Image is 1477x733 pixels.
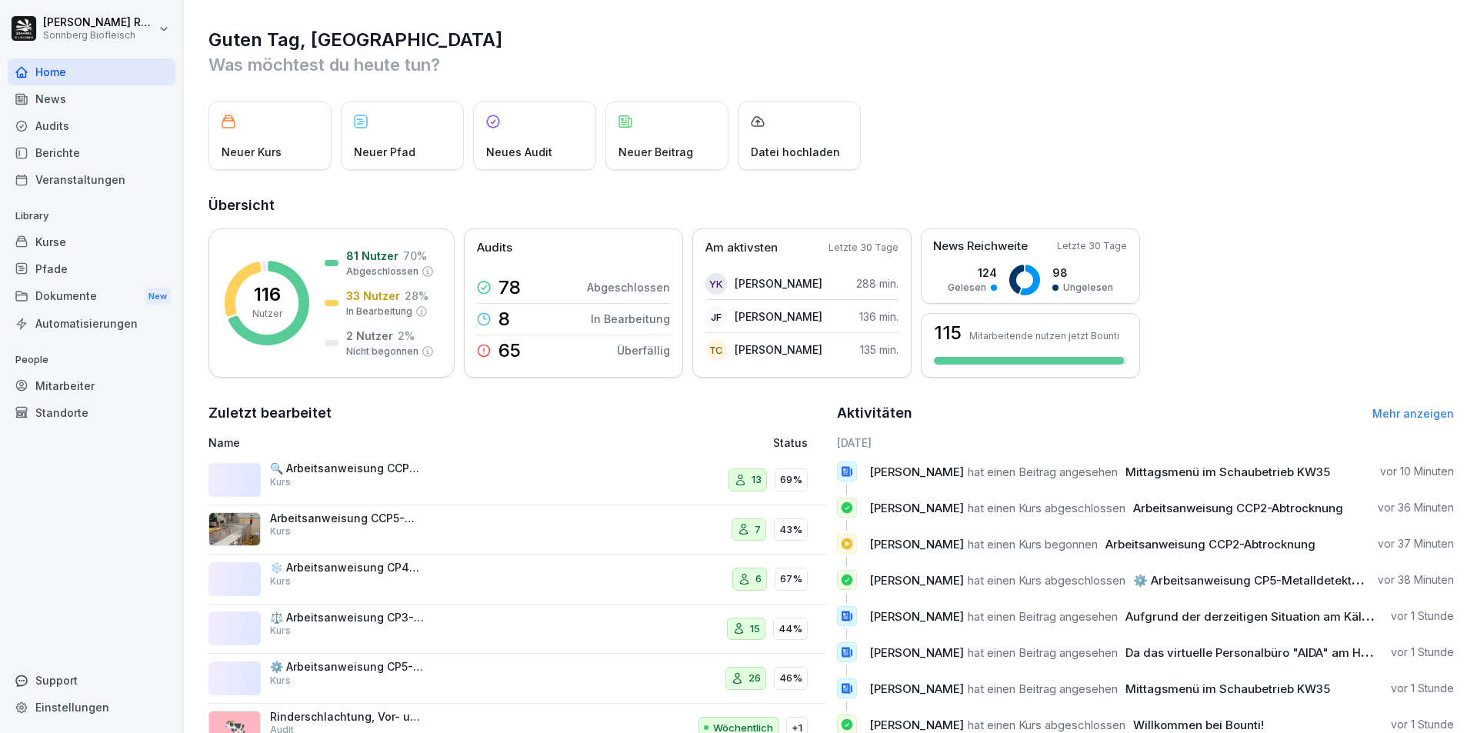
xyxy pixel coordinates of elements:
[779,621,802,637] p: 44%
[933,238,1028,255] p: News Reichweite
[968,718,1125,732] span: hat einen Kurs abgeschlossen
[498,278,521,297] p: 78
[779,671,802,686] p: 46%
[1378,572,1454,588] p: vor 38 Minuten
[749,671,761,686] p: 26
[270,660,424,674] p: ⚙️ Arbeitsanweisung CP5-Metalldetektion
[1133,573,1369,588] span: ⚙️ Arbeitsanweisung CP5-Metalldetektion
[270,525,291,538] p: Kurs
[1063,281,1113,295] p: Ungelesen
[8,139,175,166] a: Berichte
[208,195,1454,216] h2: Übersicht
[398,328,415,344] p: 2 %
[405,288,428,304] p: 28 %
[968,537,1098,551] span: hat einen Kurs begonnen
[934,324,962,342] h3: 115
[968,609,1118,624] span: hat einen Beitrag angesehen
[968,573,1125,588] span: hat einen Kurs abgeschlossen
[145,288,171,305] div: New
[8,372,175,399] div: Mitarbeiter
[780,472,802,488] p: 69%
[837,435,1455,451] h6: [DATE]
[1057,239,1127,253] p: Letzte 30 Tage
[208,555,826,605] a: ❄️ Arbeitsanweisung CP4-Kühlen/TiefkühlenKurs667%
[346,248,398,264] p: 81 Nutzer
[860,342,899,358] p: 135 min.
[270,475,291,489] p: Kurs
[750,621,760,637] p: 15
[1125,465,1330,479] span: Mittagsmenü im Schaubetrieb KW35
[1391,717,1454,732] p: vor 1 Stunde
[8,667,175,694] div: Support
[270,575,291,588] p: Kurs
[1380,464,1454,479] p: vor 10 Minuten
[755,571,762,587] p: 6
[346,328,393,344] p: 2 Nutzer
[752,472,762,488] p: 13
[8,204,175,228] p: Library
[705,306,727,328] div: JF
[8,228,175,255] div: Kurse
[270,511,424,525] p: Arbeitsanweisung CCP5-Metalldetektion Faschiertes
[498,310,510,328] p: 8
[208,402,826,424] h2: Zuletzt bearbeitet
[869,718,964,732] span: [PERSON_NAME]
[1125,681,1330,696] span: Mittagsmenü im Schaubetrieb KW35
[208,435,595,451] p: Name
[8,112,175,139] a: Audits
[780,571,802,587] p: 67%
[346,345,418,358] p: Nicht begonnen
[43,16,155,29] p: [PERSON_NAME] Rafetseder
[869,465,964,479] span: [PERSON_NAME]
[208,455,826,505] a: 🔍 Arbeitsanweisung CCP4/CP12-Metalldetektion FüllerKurs1369%
[969,330,1119,342] p: Mitarbeitende nutzen jetzt Bounti
[8,694,175,721] a: Einstellungen
[208,605,826,655] a: ⚖️ Arbeitsanweisung CP3-GewichtskontrolleKurs1544%
[498,342,521,360] p: 65
[254,285,281,304] p: 116
[8,58,175,85] a: Home
[968,645,1118,660] span: hat einen Beitrag angesehen
[948,265,997,281] p: 124
[8,310,175,337] a: Automatisierungen
[755,522,761,538] p: 7
[869,501,964,515] span: [PERSON_NAME]
[208,505,826,555] a: Arbeitsanweisung CCP5-Metalldetektion FaschiertesKurs743%
[859,308,899,325] p: 136 min.
[773,435,808,451] p: Status
[8,282,175,311] a: DokumenteNew
[252,307,282,321] p: Nutzer
[403,248,427,264] p: 70 %
[8,348,175,372] p: People
[208,52,1454,77] p: Was möchtest du heute tun?
[8,255,175,282] a: Pfade
[829,241,899,255] p: Letzte 30 Tage
[8,399,175,426] a: Standorte
[346,305,412,318] p: In Bearbeitung
[869,537,964,551] span: [PERSON_NAME]
[1133,501,1343,515] span: Arbeitsanweisung CCP2-Abtrocknung
[346,288,400,304] p: 33 Nutzer
[617,342,670,358] p: Überfällig
[705,339,727,361] div: TC
[486,144,552,160] p: Neues Audit
[477,239,512,257] p: Audits
[8,85,175,112] div: News
[587,279,670,295] p: Abgeschlossen
[270,611,424,625] p: ⚖️ Arbeitsanweisung CP3-Gewichtskontrolle
[208,654,826,704] a: ⚙️ Arbeitsanweisung CP5-MetalldetektionKurs2646%
[208,28,1454,52] h1: Guten Tag, [GEOGRAPHIC_DATA]
[1391,645,1454,660] p: vor 1 Stunde
[8,166,175,193] a: Veranstaltungen
[8,282,175,311] div: Dokumente
[591,311,670,327] p: In Bearbeitung
[1372,407,1454,420] a: Mehr anzeigen
[751,144,840,160] p: Datei hochladen
[869,645,964,660] span: [PERSON_NAME]
[1378,500,1454,515] p: vor 36 Minuten
[856,275,899,292] p: 288 min.
[837,402,912,424] h2: Aktivitäten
